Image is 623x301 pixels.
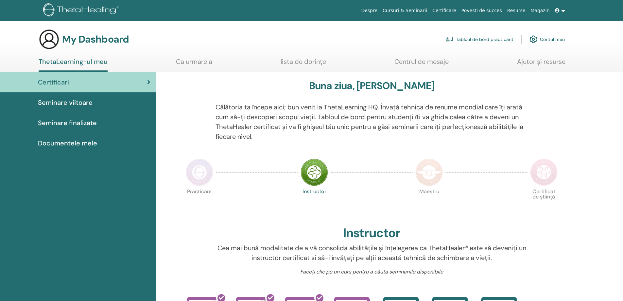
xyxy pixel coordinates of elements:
[38,118,97,128] span: Seminare finalizate
[459,5,505,17] a: Povesti de succes
[216,243,528,263] p: Cea mai bună modalitate de a vă consolida abilitățile și înțelegerea ca ThetaHealer® este să deve...
[445,32,513,47] a: Tabloul de bord practicant
[301,159,328,186] img: Instructor
[38,77,69,87] span: Certificari
[301,189,328,216] p: Instructor
[281,58,326,70] a: lista de dorințe
[528,5,552,17] a: Magazin
[39,58,108,72] a: ThetaLearning-ul meu
[380,5,430,17] a: Cursuri & Seminarii
[517,58,565,70] a: Ajutor și resurse
[38,98,93,107] span: Seminare viitoare
[415,159,443,186] img: Master
[415,189,443,216] p: Maestru
[186,159,213,186] img: Practitioner
[62,33,129,45] h3: My Dashboard
[530,189,558,216] p: Certificat de știință
[394,58,449,70] a: Centrul de mesaje
[38,138,97,148] span: Documentele mele
[430,5,459,17] a: Certificare
[39,29,60,50] img: generic-user-icon.jpg
[216,268,528,276] p: Faceți clic pe un curs pentru a căuta seminariile disponibile
[530,159,558,186] img: Certificate of Science
[176,58,212,70] a: Ca urmare a
[358,5,380,17] a: Despre
[529,34,537,45] img: cog.svg
[216,102,528,141] p: Călătoria ta începe aici; bun venit la ThetaLearning HQ. Învață tehnica de renume mondial care îț...
[445,36,453,42] img: chalkboard-teacher.svg
[343,226,400,241] h2: Instructor
[186,189,213,216] p: Practicant
[43,3,121,18] img: logo.png
[505,5,528,17] a: Resurse
[529,32,565,47] a: Contul meu
[309,80,435,92] h3: Buna ziua, [PERSON_NAME]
